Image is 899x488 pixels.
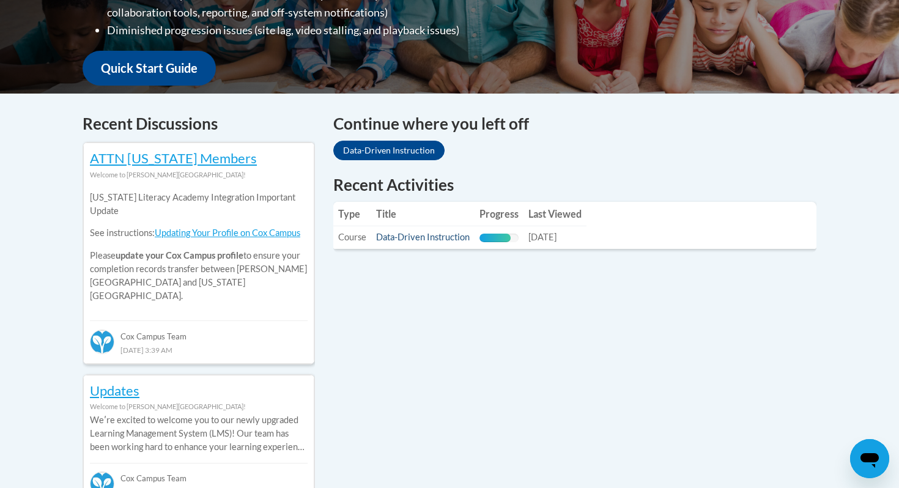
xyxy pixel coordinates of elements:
[90,463,308,485] div: Cox Campus Team
[528,232,557,242] span: [DATE]
[116,250,243,261] b: update your Cox Campus profile
[90,191,308,218] p: [US_STATE] Literacy Academy Integration Important Update
[333,174,816,196] h1: Recent Activities
[475,202,523,226] th: Progress
[371,202,475,226] th: Title
[333,112,816,136] h4: Continue where you left off
[850,439,889,478] iframe: Button to launch messaging window
[107,21,526,39] li: Diminished progression issues (site lag, video stalling, and playback issues)
[523,202,586,226] th: Last Viewed
[90,330,114,354] img: Cox Campus Team
[479,234,511,242] div: Progress, %
[90,343,308,357] div: [DATE] 3:39 AM
[90,168,308,182] div: Welcome to [PERSON_NAME][GEOGRAPHIC_DATA]!
[338,232,366,242] span: Course
[83,51,216,86] a: Quick Start Guide
[155,227,300,238] a: Updating Your Profile on Cox Campus
[90,150,257,166] a: ATTN [US_STATE] Members
[90,226,308,240] p: See instructions:
[90,400,308,413] div: Welcome to [PERSON_NAME][GEOGRAPHIC_DATA]!
[376,232,470,242] a: Data-Driven Instruction
[90,382,139,399] a: Updates
[90,182,308,312] div: Please to ensure your completion records transfer between [PERSON_NAME][GEOGRAPHIC_DATA] and [US_...
[90,413,308,454] p: Weʹre excited to welcome you to our newly upgraded Learning Management System (LMS)! Our team has...
[90,320,308,342] div: Cox Campus Team
[333,141,445,160] a: Data-Driven Instruction
[333,202,371,226] th: Type
[83,112,315,136] h4: Recent Discussions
